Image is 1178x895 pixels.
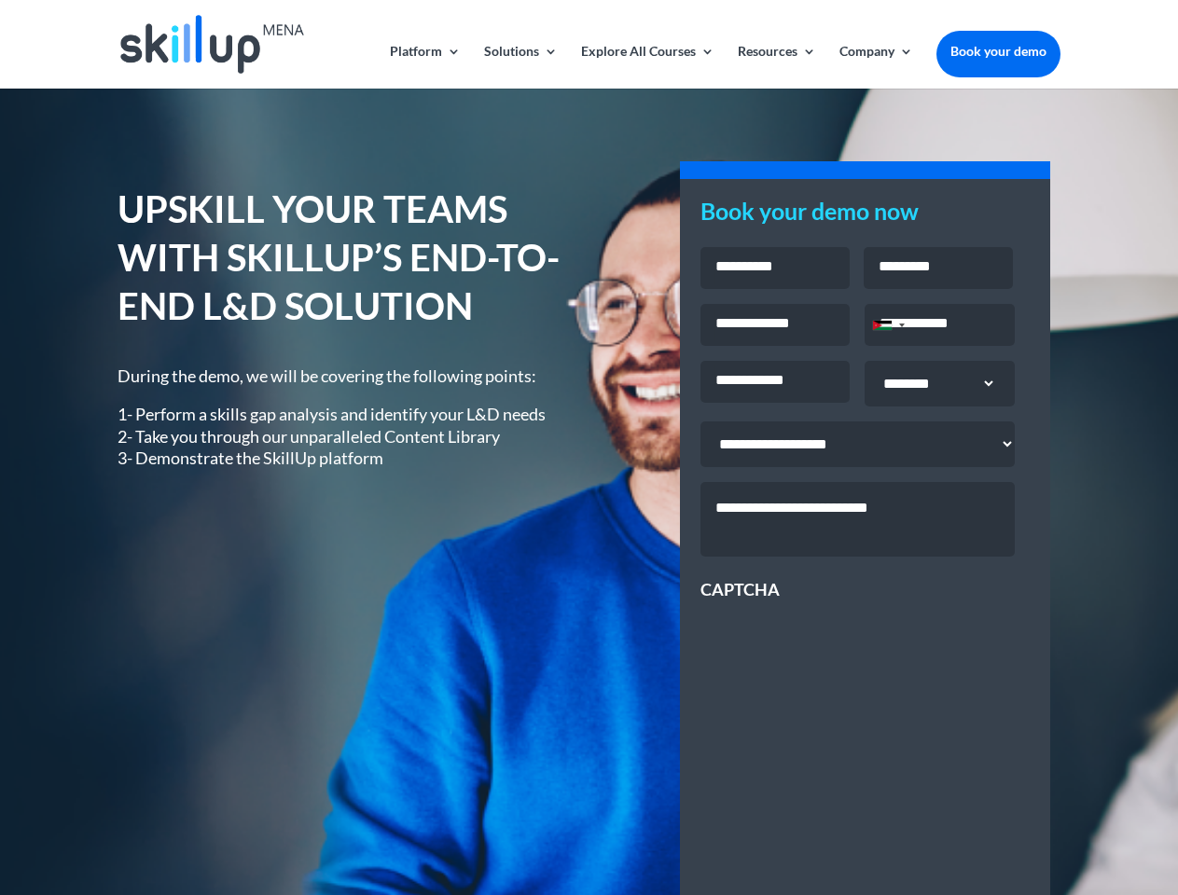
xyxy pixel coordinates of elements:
a: Resources [738,45,816,89]
a: Book your demo [936,31,1060,72]
h3: Book your demo now [700,200,1030,232]
h1: UPSKILL YOUR TEAMS WITH SKILLUP’S END-TO-END L&D SOLUTION [118,185,562,339]
a: Company [839,45,913,89]
a: Explore All Courses [581,45,714,89]
a: Solutions [484,45,558,89]
div: During the demo, we will be covering the following points: [118,365,562,470]
iframe: Chat Widget [867,694,1178,895]
a: Platform [390,45,461,89]
p: 1- Perform a skills gap analysis and identify your L&D needs 2- Take you through our unparalleled... [118,404,562,469]
img: Skillup Mena [120,15,303,74]
div: Selected country [866,305,910,345]
label: CAPTCHA [700,579,780,600]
